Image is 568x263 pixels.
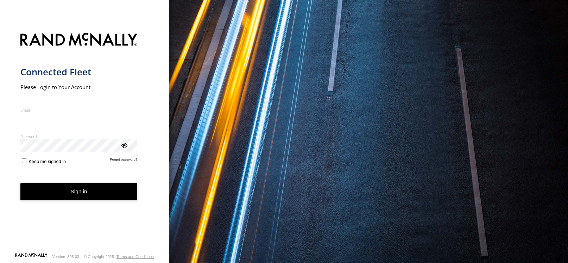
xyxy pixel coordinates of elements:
button: Sign in [20,183,138,200]
a: Visit our Website [15,253,48,260]
div: Version: 305.03 [52,255,79,259]
input: Keep me signed in [22,158,26,163]
h1: Connected Fleet [20,66,138,78]
a: Forgot password? [110,157,138,164]
a: Terms and Conditions [116,255,154,259]
div: © Copyright 2025 - [84,255,154,259]
span: Keep me signed in [29,159,66,164]
label: Email [20,107,138,113]
img: Rand McNally [20,31,138,49]
div: ViewPassword [120,142,127,149]
h2: Please Login to Your Account [20,83,138,90]
label: Password [20,134,138,139]
form: main [20,29,149,252]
